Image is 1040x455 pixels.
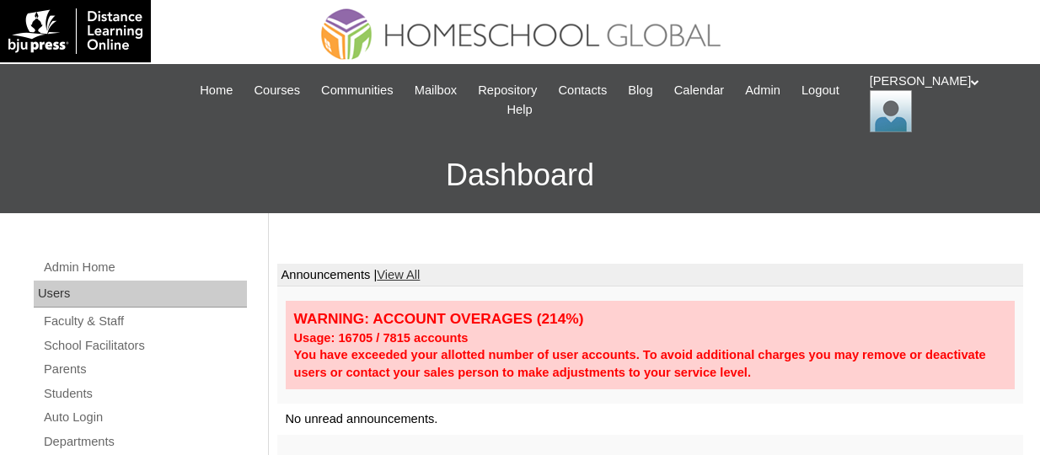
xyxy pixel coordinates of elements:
td: No unread announcements. [277,404,1024,435]
span: Calendar [674,81,724,100]
span: Communities [321,81,394,100]
a: Auto Login [42,407,247,428]
a: Help [498,100,540,120]
a: Students [42,383,247,404]
div: [PERSON_NAME] [870,72,1023,132]
a: Repository [469,81,545,100]
a: Calendar [666,81,732,100]
div: You have exceeded your allotted number of user accounts. To avoid additional charges you may remo... [294,346,1007,381]
a: Contacts [549,81,615,100]
span: Home [200,81,233,100]
a: Communities [313,81,402,100]
div: Users [34,281,247,308]
a: Departments [42,431,247,452]
span: Blog [628,81,652,100]
a: Parents [42,359,247,380]
a: Admin Home [42,257,247,278]
td: Announcements | [277,264,1024,287]
img: logo-white.png [8,8,142,54]
a: Admin [737,81,789,100]
span: Courses [254,81,300,100]
a: School Facilitators [42,335,247,356]
span: Admin [745,81,780,100]
a: View All [377,268,420,281]
img: Leslie Samaniego [870,90,912,132]
strong: Usage: 16705 / 7815 accounts [294,331,469,345]
span: Help [507,100,532,120]
a: Logout [793,81,848,100]
a: Courses [245,81,308,100]
span: Repository [478,81,537,100]
span: Contacts [558,81,607,100]
a: Blog [619,81,661,100]
a: Faculty & Staff [42,311,247,332]
div: WARNING: ACCOUNT OVERAGES (214%) [294,309,1007,329]
a: Mailbox [406,81,466,100]
h3: Dashboard [8,137,1032,213]
span: Logout [801,81,839,100]
a: Home [191,81,241,100]
span: Mailbox [415,81,458,100]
